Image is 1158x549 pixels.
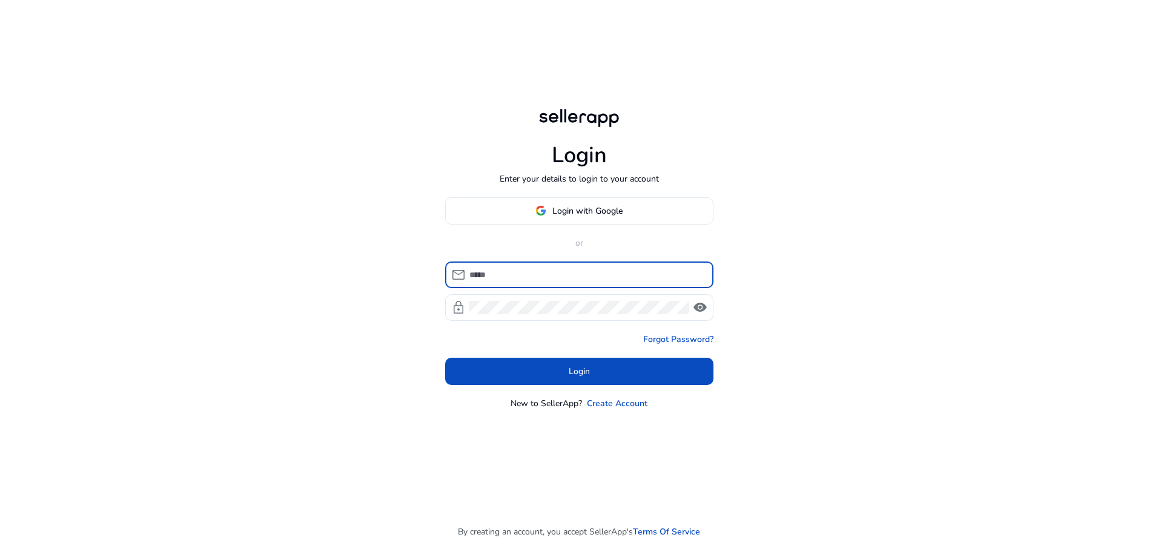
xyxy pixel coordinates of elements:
span: Login with Google [552,205,623,217]
img: google-logo.svg [535,205,546,216]
span: mail [451,268,466,282]
span: Login [569,365,590,378]
button: Login [445,358,713,385]
span: lock [451,300,466,315]
a: Terms Of Service [633,525,700,538]
p: Enter your details to login to your account [500,173,659,185]
a: Create Account [587,397,647,410]
h1: Login [552,142,607,168]
p: or [445,237,713,249]
a: Forgot Password? [643,333,713,346]
p: New to SellerApp? [511,397,582,410]
button: Login with Google [445,197,713,225]
span: visibility [693,300,707,315]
